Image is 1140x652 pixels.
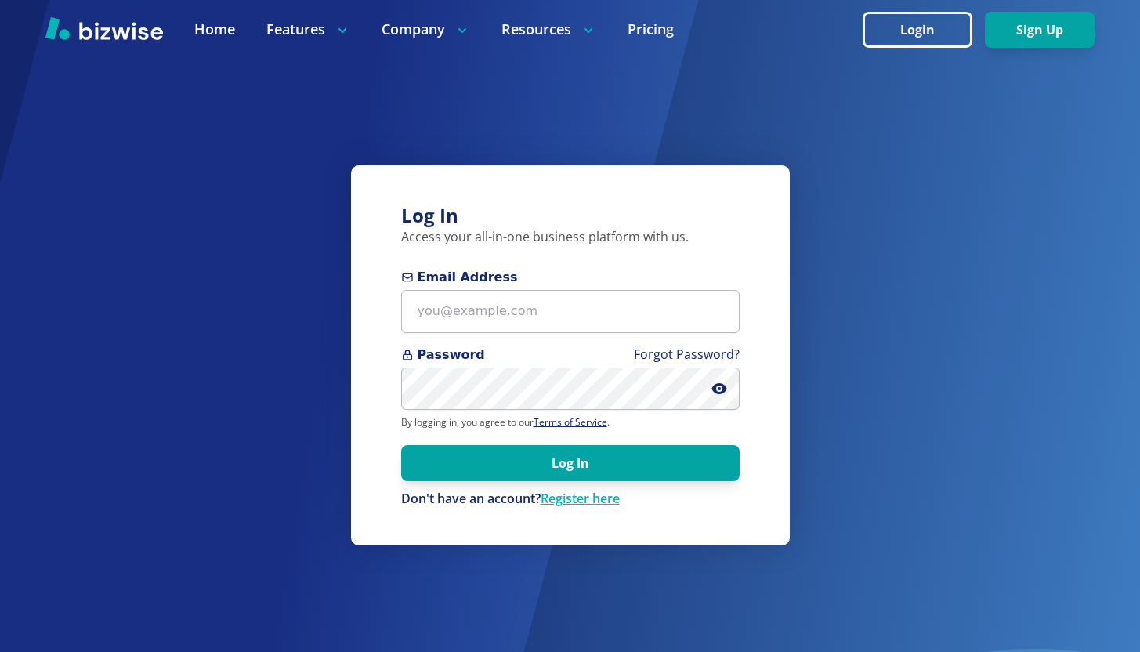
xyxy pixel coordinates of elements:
[634,346,740,363] a: Forgot Password?
[401,268,740,287] span: Email Address
[541,490,620,507] a: Register here
[401,290,740,333] input: you@example.com
[534,415,607,429] a: Terms of Service
[266,20,350,39] p: Features
[45,16,163,40] img: Bizwise Logo
[628,20,674,39] a: Pricing
[401,416,740,429] p: By logging in, you agree to our .
[194,20,235,39] a: Home
[985,23,1095,38] a: Sign Up
[382,20,470,39] p: Company
[401,491,740,508] div: Don't have an account?Register here
[501,20,596,39] p: Resources
[985,12,1095,48] button: Sign Up
[863,23,985,38] a: Login
[401,445,740,481] button: Log In
[401,491,740,508] p: Don't have an account?
[401,203,740,229] h3: Log In
[401,229,740,246] p: Access your all-in-one business platform with us.
[863,12,972,48] button: Login
[401,346,740,364] span: Password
